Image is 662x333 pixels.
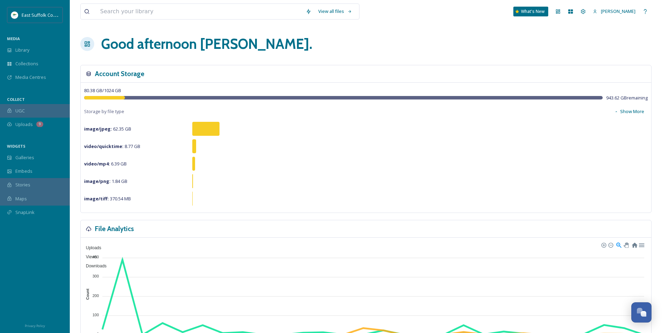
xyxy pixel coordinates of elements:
span: Uploads [81,245,101,250]
span: Uploads [15,121,33,128]
span: 370.54 MB [84,195,131,202]
span: 6.39 GB [84,161,127,167]
a: What's New [513,7,548,16]
button: Open Chat [631,302,652,323]
span: 943.62 GB remaining [606,95,648,101]
span: Stories [15,182,30,188]
span: Galleries [15,154,34,161]
h3: File Analytics [95,224,134,234]
strong: video/mp4 : [84,161,110,167]
div: Panning [624,243,628,247]
span: Media Centres [15,74,46,81]
span: SnapLink [15,209,35,216]
span: 80.38 GB / 1024 GB [84,87,121,94]
span: Downloads [81,264,106,268]
span: Storage by file type [84,108,124,115]
span: Maps [15,195,27,202]
tspan: 400 [92,255,99,259]
span: MEDIA [7,36,20,41]
h3: Account Storage [95,69,144,79]
span: 1.84 GB [84,178,127,184]
span: East Suffolk Council [22,12,63,18]
a: [PERSON_NAME] [589,5,639,18]
span: COLLECT [7,97,25,102]
tspan: 200 [92,293,99,297]
div: Zoom Out [608,242,613,247]
span: Library [15,47,29,53]
input: Search your library [97,4,302,19]
div: Menu [638,242,644,247]
text: Count [85,289,90,300]
span: 8.77 GB [84,143,140,149]
div: Reset Zoom [631,242,637,247]
strong: image/png : [84,178,111,184]
tspan: 100 [92,313,99,317]
span: [PERSON_NAME] [601,8,635,14]
tspan: 300 [92,274,99,278]
strong: image/jpeg : [84,126,112,132]
span: UGC [15,108,25,114]
span: Embeds [15,168,32,175]
span: 62.35 GB [84,126,131,132]
h1: Good afternoon [PERSON_NAME] . [101,34,312,54]
a: Privacy Policy [25,321,45,330]
span: Views [81,254,97,259]
img: ESC%20Logo.png [11,12,18,18]
div: Selection Zoom [616,242,622,247]
span: WIDGETS [7,143,25,149]
span: Collections [15,60,38,67]
strong: image/tiff : [84,195,109,202]
button: Show More [611,105,648,118]
span: Privacy Policy [25,324,45,328]
div: Zoom In [601,242,606,247]
strong: video/quicktime : [84,143,124,149]
a: View all files [315,5,356,18]
div: 9 [36,121,43,127]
